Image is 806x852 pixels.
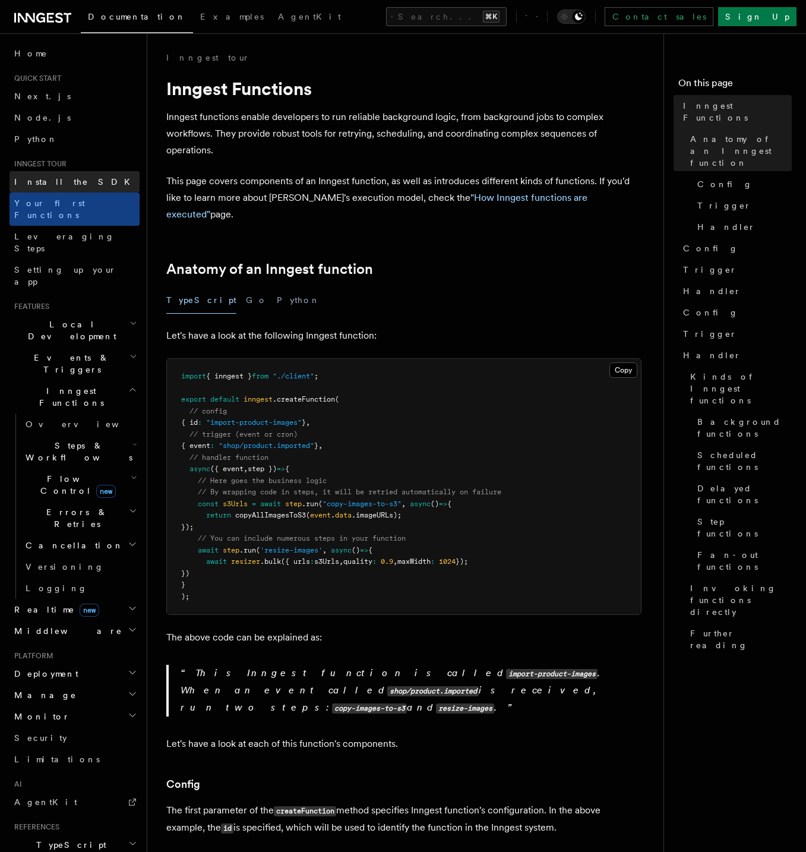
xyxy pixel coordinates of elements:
[10,226,140,259] a: Leveraging Steps
[260,500,281,508] span: await
[323,500,402,508] span: "copy-images-to-s3"
[314,557,339,566] span: s3Urls
[277,287,320,314] button: Python
[693,173,792,195] a: Config
[683,264,737,276] span: Trigger
[88,12,186,21] span: Documentation
[210,441,214,450] span: :
[693,216,792,238] a: Handler
[697,449,792,473] span: Scheduled functions
[14,265,116,286] span: Setting up your app
[21,468,140,501] button: Flow Controlnew
[685,366,792,411] a: Kinds of Inngest functions
[693,411,792,444] a: Background functions
[456,557,468,566] span: });
[318,441,323,450] span: ,
[252,372,268,380] span: from
[605,7,713,26] a: Contact sales
[331,511,335,519] span: .
[181,441,210,450] span: { event
[10,620,140,642] button: Middleware
[10,706,140,727] button: Monitor
[314,441,318,450] span: }
[260,546,323,554] span: 'resize-images'
[368,546,372,554] span: {
[21,556,140,578] a: Versioning
[697,549,792,573] span: Fan-out functions
[239,546,256,554] span: .run
[10,302,49,311] span: Features
[397,557,431,566] span: maxWidth
[678,238,792,259] a: Config
[10,259,140,292] a: Setting up your app
[697,482,792,506] span: Delayed functions
[96,485,116,498] span: new
[10,822,59,832] span: References
[166,287,236,314] button: TypeScript
[10,668,78,680] span: Deployment
[231,557,260,566] span: resizer
[381,557,393,566] span: 0.9
[683,100,792,124] span: Inngest Functions
[14,733,67,743] span: Security
[189,407,227,415] span: // config
[10,107,140,128] a: Node.js
[678,76,792,95] h4: On this page
[10,352,129,375] span: Events & Triggers
[693,195,792,216] a: Trigger
[609,362,637,378] button: Copy
[683,349,741,361] span: Handler
[10,599,140,620] button: Realtimenew
[683,307,738,318] span: Config
[210,465,244,473] span: ({ event
[189,465,210,473] span: async
[678,95,792,128] a: Inngest Functions
[181,665,641,717] p: This Inngest function is called . When an event called is received, run two steps: and .
[697,516,792,539] span: Step functions
[678,302,792,323] a: Config
[302,418,306,427] span: }
[181,592,189,601] span: );
[683,328,737,340] span: Trigger
[166,52,249,64] a: Inngest tour
[10,711,70,722] span: Monitor
[693,511,792,544] a: Step functions
[223,500,248,508] span: s3Urls
[198,488,501,496] span: // By wrapping code in steps, it will be retried automatically on failure
[386,7,507,26] button: Search...⌘K
[431,557,435,566] span: :
[318,500,323,508] span: (
[10,385,128,409] span: Inngest Functions
[10,604,99,616] span: Realtime
[10,625,122,637] span: Middleware
[166,629,641,646] p: The above code can be explained as:
[352,511,402,519] span: .imageURLs);
[21,535,140,556] button: Cancellation
[697,221,756,233] span: Handler
[387,686,479,696] code: shop/product.imported
[690,133,792,169] span: Anatomy of an Inngest function
[343,557,372,566] span: quality
[685,578,792,623] a: Invoking functions directly
[14,134,58,144] span: Python
[331,546,352,554] span: async
[80,604,99,617] span: new
[189,430,298,438] span: // trigger (event or cron)
[10,414,140,599] div: Inngest Functions
[206,511,231,519] span: return
[21,578,140,599] a: Logging
[10,791,140,813] a: AgentKit
[181,569,189,578] span: })
[10,347,140,380] button: Events & Triggers
[678,259,792,280] a: Trigger
[506,669,598,679] code: import-product-images
[10,171,140,193] a: Install the SDK
[678,280,792,302] a: Handler
[10,749,140,770] a: Limitations
[557,10,586,24] button: Toggle dark mode
[14,91,71,101] span: Next.js
[335,395,339,403] span: (
[21,473,131,497] span: Flow Control
[206,557,227,566] span: await
[206,372,252,380] span: { inngest }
